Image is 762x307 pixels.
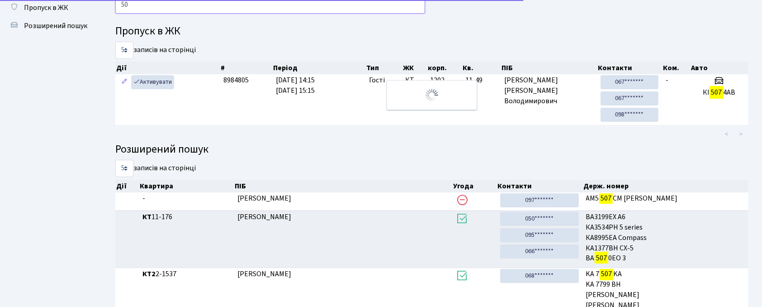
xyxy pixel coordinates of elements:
[431,75,445,85] span: 1202
[599,192,613,205] mark: 507
[131,75,174,89] a: Активувати
[115,143,748,156] h4: Розширений пошук
[24,3,68,13] span: Пропуск в ЖК
[427,62,462,74] th: корп.
[662,62,690,74] th: Ком.
[234,180,452,192] th: ПІБ
[24,21,87,31] span: Розширений пошук
[710,86,723,99] mark: 507
[462,62,501,74] th: Кв.
[365,62,402,74] th: Тип
[276,75,315,96] span: [DATE] 14:15 [DATE] 15:15
[272,62,365,74] th: Період
[139,180,233,192] th: Квартира
[595,252,608,264] mark: 507
[115,160,133,177] select: записів на сторінці
[115,180,139,192] th: Дії
[115,42,133,59] select: записів на сторінці
[115,25,748,38] h4: Пропуск в ЖК
[586,193,745,204] span: АМ5 СМ [PERSON_NAME]
[115,62,220,74] th: Дії
[586,212,745,264] span: ВА3199ЕХ A6 КА3534РН 5 series КА8995ЕА Compass КА1377ВН CX-5 ВА 0ЕО 3
[237,212,291,222] span: [PERSON_NAME]
[582,180,748,192] th: Держ. номер
[497,180,582,192] th: Контакти
[425,88,439,102] img: Обробка...
[452,180,497,192] th: Угода
[142,269,230,279] span: 2-1537
[237,269,291,279] span: [PERSON_NAME]
[666,75,668,85] span: -
[223,75,249,85] span: 8984805
[115,160,196,177] label: записів на сторінці
[142,193,230,204] span: -
[142,269,156,279] b: КТ2
[694,88,745,97] h5: КІ 4АВ
[597,62,662,74] th: Контакти
[5,17,95,35] a: Розширений пошук
[237,193,291,203] span: [PERSON_NAME]
[501,62,597,74] th: ПІБ
[369,75,385,86] span: Гості
[465,75,497,86] span: 11-49
[600,268,613,280] mark: 507
[220,62,273,74] th: #
[115,42,196,59] label: записів на сторінці
[142,212,230,222] span: 11-176
[142,212,151,222] b: КТ
[504,75,593,106] span: [PERSON_NAME] [PERSON_NAME] Володимирович
[406,75,423,86] span: КТ
[402,62,427,74] th: ЖК
[690,62,748,74] th: Авто
[119,75,130,89] a: Редагувати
